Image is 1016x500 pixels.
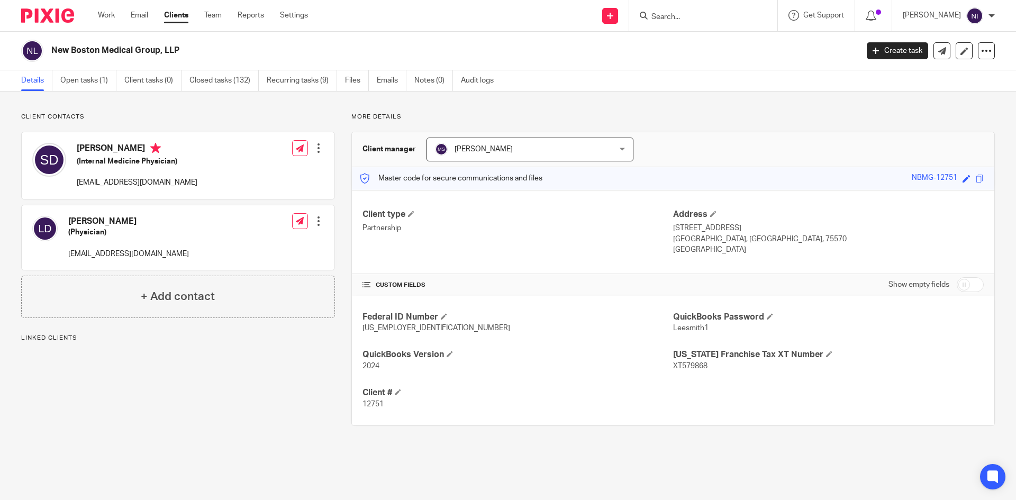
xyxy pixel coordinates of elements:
[204,10,222,21] a: Team
[673,244,984,255] p: [GEOGRAPHIC_DATA]
[21,40,43,62] img: svg%3E
[68,249,189,259] p: [EMAIL_ADDRESS][DOMAIN_NAME]
[360,173,542,184] p: Master code for secure communications and files
[164,10,188,21] a: Clients
[267,70,337,91] a: Recurring tasks (9)
[124,70,182,91] a: Client tasks (0)
[362,312,673,323] h4: Federal ID Number
[803,12,844,19] span: Get Support
[673,209,984,220] h4: Address
[68,216,189,227] h4: [PERSON_NAME]
[150,143,161,153] i: Primary
[280,10,308,21] a: Settings
[966,7,983,24] img: svg%3E
[32,143,66,177] img: svg%3E
[141,288,215,305] h4: + Add contact
[377,70,406,91] a: Emails
[362,223,673,233] p: Partnership
[238,10,264,21] a: Reports
[888,279,949,290] label: Show empty fields
[68,227,189,238] h5: (Physician)
[362,144,416,154] h3: Client manager
[189,70,259,91] a: Closed tasks (132)
[21,70,52,91] a: Details
[673,324,709,332] span: Leesmith1
[461,70,502,91] a: Audit logs
[362,281,673,289] h4: CUSTOM FIELDS
[455,146,513,153] span: [PERSON_NAME]
[77,177,197,188] p: [EMAIL_ADDRESS][DOMAIN_NAME]
[345,70,369,91] a: Files
[362,349,673,360] h4: QuickBooks Version
[21,113,335,121] p: Client contacts
[362,401,384,408] span: 12751
[414,70,453,91] a: Notes (0)
[673,349,984,360] h4: [US_STATE] Franchise Tax XT Number
[362,209,673,220] h4: Client type
[77,156,197,167] h5: (Internal Medicine Physician)
[903,10,961,21] p: [PERSON_NAME]
[21,334,335,342] p: Linked clients
[98,10,115,21] a: Work
[362,387,673,398] h4: Client #
[131,10,148,21] a: Email
[51,45,691,56] h2: New Boston Medical Group, LLP
[673,234,984,244] p: [GEOGRAPHIC_DATA], [GEOGRAPHIC_DATA], 75570
[351,113,995,121] p: More details
[912,172,957,185] div: NBMG-12751
[673,362,707,370] span: XT579868
[32,216,58,241] img: svg%3E
[362,362,379,370] span: 2024
[21,8,74,23] img: Pixie
[867,42,928,59] a: Create task
[673,223,984,233] p: [STREET_ADDRESS]
[673,312,984,323] h4: QuickBooks Password
[60,70,116,91] a: Open tasks (1)
[650,13,746,22] input: Search
[362,324,510,332] span: [US_EMPLOYER_IDENTIFICATION_NUMBER]
[77,143,197,156] h4: [PERSON_NAME]
[435,143,448,156] img: svg%3E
